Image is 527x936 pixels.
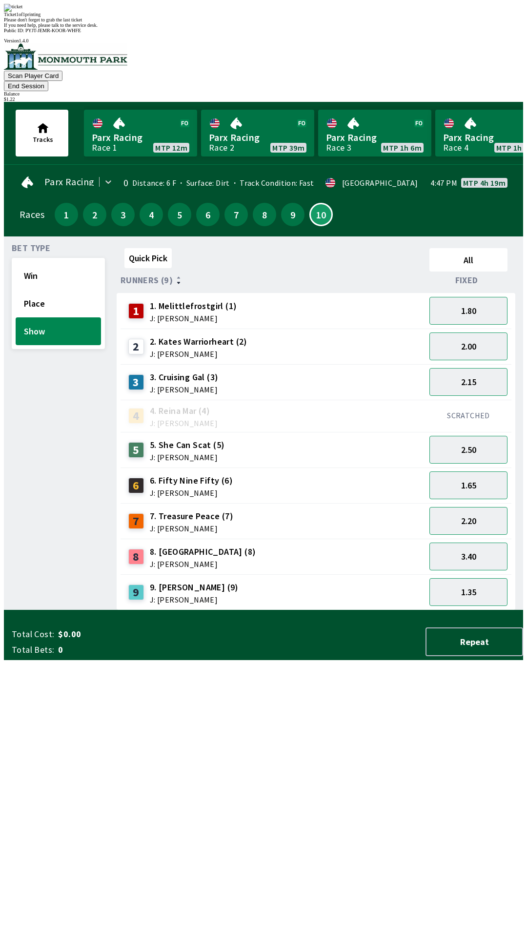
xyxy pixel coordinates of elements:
[383,144,422,152] span: MTP 1h 6m
[272,144,304,152] span: MTP 39m
[342,179,418,187] div: [GEOGRAPHIC_DATA]
[429,410,507,420] div: SCRATCHED
[326,131,424,144] span: Parx Racing
[209,131,306,144] span: Parx Racing
[150,560,256,568] span: J: [PERSON_NAME]
[455,276,478,284] span: Fixed
[24,298,93,309] span: Place
[44,178,94,186] span: Parx Racing
[128,478,144,493] div: 6
[25,28,81,33] span: PYJT-JEMR-KOOR-WHFE
[429,368,507,396] button: 2.15
[150,546,256,558] span: 8. [GEOGRAPHIC_DATA] (8)
[443,144,468,152] div: Race 4
[434,254,503,266] span: All
[461,480,476,491] span: 1.65
[16,290,101,317] button: Place
[230,178,314,188] span: Track Condition: Fast
[85,211,104,218] span: 2
[309,203,333,226] button: 10
[461,305,476,316] span: 1.80
[16,317,101,345] button: Show
[132,178,176,188] span: Distance: 6 F
[150,596,239,604] span: J: [PERSON_NAME]
[121,179,128,187] div: 0
[426,627,523,656] button: Repeat
[150,439,225,451] span: 5. She Can Scat (5)
[121,275,426,285] div: Runners (9)
[150,453,225,461] span: J: [PERSON_NAME]
[4,81,48,91] button: End Session
[33,135,53,144] span: Tracks
[224,203,248,226] button: 7
[150,510,233,523] span: 7. Treasure Peace (7)
[150,335,247,348] span: 2. Kates Warriorheart (2)
[429,578,507,606] button: 1.35
[255,211,274,218] span: 8
[114,211,132,218] span: 3
[150,419,218,427] span: J: [PERSON_NAME]
[4,71,62,81] button: Scan Player Card
[4,91,523,97] div: Balance
[4,4,22,12] img: ticket
[92,131,189,144] span: Parx Racing
[461,376,476,388] span: 2.15
[429,507,507,535] button: 2.20
[429,471,507,499] button: 1.65
[128,513,144,529] div: 7
[150,371,219,384] span: 3. Cruising Gal (3)
[84,110,197,156] a: Parx RacingRace 1MTP 12m
[20,211,44,218] div: Races
[155,144,187,152] span: MTP 12m
[429,543,507,570] button: 3.40
[58,628,212,640] span: $0.00
[128,442,144,458] div: 5
[429,332,507,360] button: 2.00
[128,549,144,565] div: 8
[58,644,212,656] span: 0
[253,203,276,226] button: 8
[150,350,247,358] span: J: [PERSON_NAME]
[83,203,106,226] button: 2
[128,339,144,354] div: 2
[429,436,507,464] button: 2.50
[128,303,144,319] div: 1
[4,28,523,33] div: Public ID:
[4,38,523,43] div: Version 1.4.0
[12,644,54,656] span: Total Bets:
[92,144,117,152] div: Race 1
[150,581,239,594] span: 9. [PERSON_NAME] (9)
[461,586,476,598] span: 1.35
[461,444,476,455] span: 2.50
[176,178,230,188] span: Surface: Dirt
[461,341,476,352] span: 2.00
[150,489,233,497] span: J: [PERSON_NAME]
[168,203,191,226] button: 5
[16,110,68,156] button: Tracks
[209,144,234,152] div: Race 2
[128,585,144,600] div: 9
[150,405,218,417] span: 4. Reina Mar (4)
[429,248,507,272] button: All
[129,253,167,264] span: Quick Pick
[434,636,514,647] span: Repeat
[140,203,163,226] button: 4
[318,110,431,156] a: Parx RacingRace 3MTP 1h 6m
[128,374,144,390] div: 3
[170,211,189,218] span: 5
[12,244,50,252] span: Bet Type
[121,276,173,284] span: Runners (9)
[429,297,507,325] button: 1.80
[111,203,135,226] button: 3
[150,314,237,322] span: J: [PERSON_NAME]
[201,110,314,156] a: Parx RacingRace 2MTP 39m
[199,211,217,218] span: 6
[326,144,351,152] div: Race 3
[430,179,457,187] span: 4:47 PM
[150,300,237,312] span: 1. Melittlefrostgirl (1)
[461,551,476,562] span: 3.40
[4,43,127,70] img: venue logo
[24,326,93,337] span: Show
[284,211,302,218] span: 9
[16,262,101,290] button: Win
